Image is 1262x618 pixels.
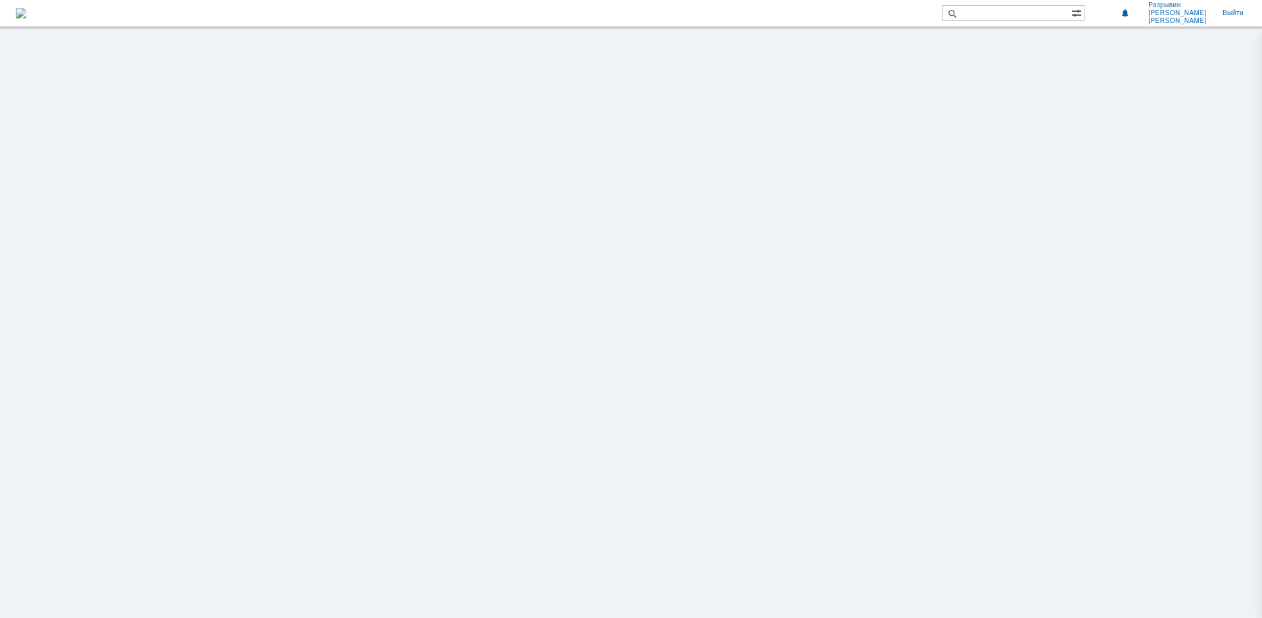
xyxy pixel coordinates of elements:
span: Расширенный поиск [1071,6,1085,18]
img: logo [16,8,26,18]
span: [PERSON_NAME] [1148,9,1207,17]
span: Разрывин [1148,1,1207,9]
a: Перейти на домашнюю страницу [16,8,26,18]
span: [PERSON_NAME] [1148,17,1207,25]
